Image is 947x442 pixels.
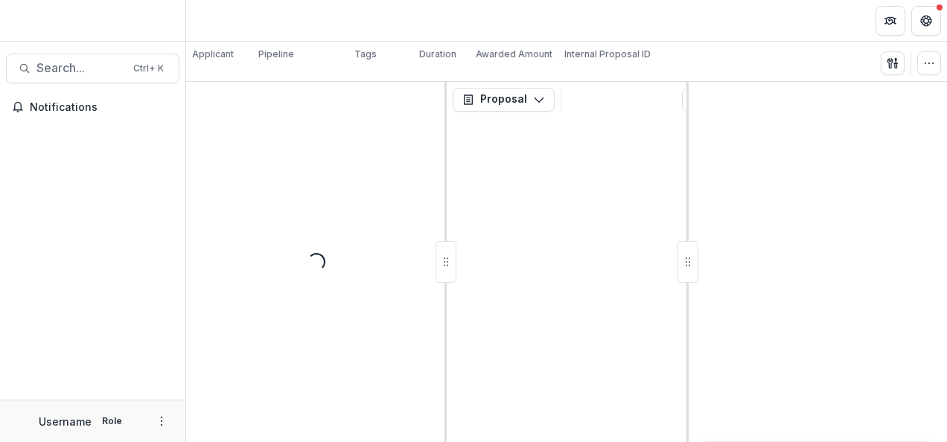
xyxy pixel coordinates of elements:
[36,61,124,75] span: Search...
[453,88,555,112] button: Proposal
[39,414,92,429] p: Username
[911,6,941,36] button: Get Help
[354,48,377,61] p: Tags
[192,48,234,61] p: Applicant
[258,48,294,61] p: Pipeline
[6,95,179,119] button: Notifications
[6,54,179,83] button: Search...
[153,412,170,430] button: More
[30,101,173,114] span: Notifications
[564,48,651,61] p: Internal Proposal ID
[476,48,552,61] p: Awarded Amount
[682,88,706,112] button: View Attached Files
[876,6,905,36] button: Partners
[419,48,456,61] p: Duration
[98,414,127,428] p: Role
[130,60,167,77] div: Ctrl + K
